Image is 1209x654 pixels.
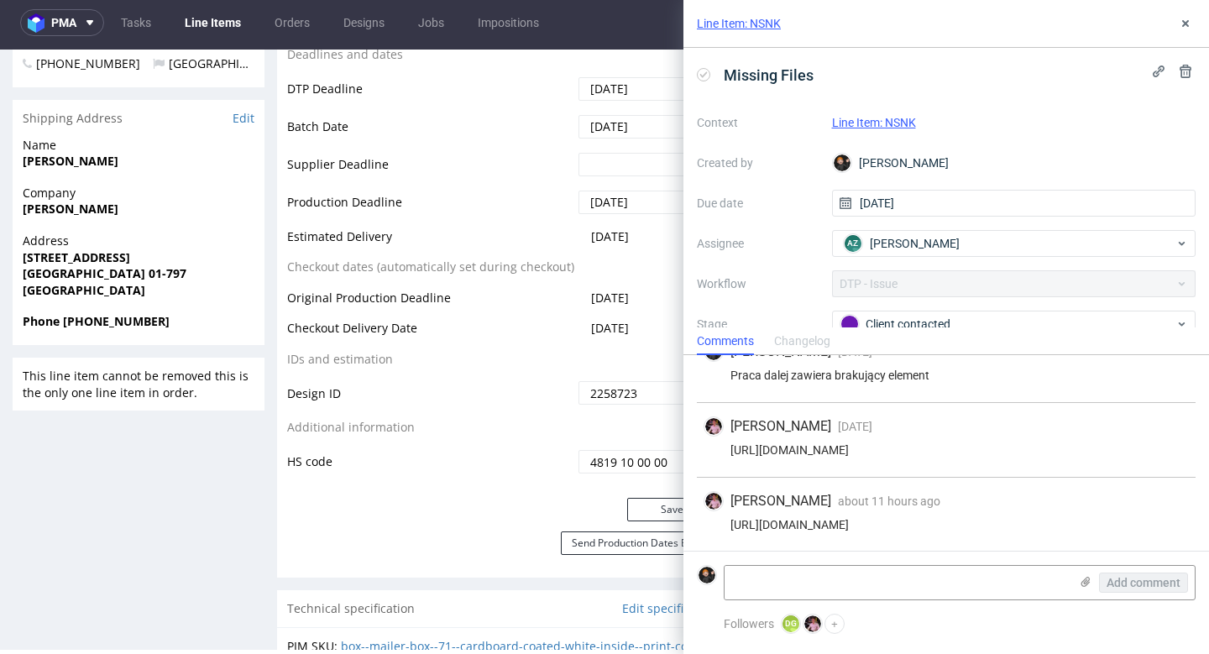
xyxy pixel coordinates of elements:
td: Checkout dates (automatically set during checkout) [287,207,574,238]
span: [PHONE_NUMBER] [23,6,140,22]
img: Aleks Ziemkowski [705,493,722,510]
a: View all [1151,363,1186,377]
span: [DATE] [838,420,872,433]
span: Name [23,87,254,104]
span: Missing Files [717,61,820,89]
label: Created by [697,153,819,173]
div: [DATE] [1118,398,1183,418]
span: Tasks [756,361,787,378]
span: [DATE] [591,179,629,195]
img: logo [28,13,51,33]
div: Client contacted [787,393,860,406]
a: Line Item: NSNK [832,116,916,129]
div: [URL][DOMAIN_NAME] [704,518,1189,531]
td: HS code [287,399,574,426]
div: Comments [697,328,754,355]
span: Followers [724,617,774,630]
a: Orders [264,9,320,36]
strong: [PERSON_NAME] [23,151,118,167]
a: Jobs [408,9,454,36]
strong: Phone [PHONE_NUMBER] [23,264,170,280]
td: Production Deadline [287,139,574,177]
td: Batch Date [287,64,574,102]
a: Designs [333,9,395,36]
a: Line Items [175,9,251,36]
td: Checkout Delivery Date [287,269,574,300]
td: IDs and estimation [287,300,574,331]
td: Original Production Deadline [287,238,574,269]
a: NSNK [850,293,874,305]
span: [GEOGRAPHIC_DATA] [153,6,286,22]
a: box--mailer-box--71--cardboard-coated-white-inside--print-color-hd--foil-none [287,589,707,621]
img: mini_magick20231121-130-18ncnbb.png [756,287,776,307]
div: This line item cannot be removed this is the only one line item in order. [13,308,264,361]
label: Assignee [697,233,819,254]
span: [PERSON_NAME] [730,492,831,510]
div: PIM SKU: [287,589,718,621]
button: Send Production Dates Email [561,482,718,505]
div: Changelog [774,328,830,355]
figcaption: DG [782,615,799,632]
a: Impositions [468,9,549,36]
img: Aleks Ziemkowski [705,418,722,435]
div: Shipping Address [13,50,264,87]
button: pma [20,9,104,36]
div: Client contacted [840,315,1175,333]
div: Technical specification [277,541,728,578]
div: Praca dalej zawiera brakujący element [704,369,1189,382]
div: [PERSON_NAME] [832,149,1196,176]
label: Context [697,112,819,133]
img: Dominik Grosicki [834,154,850,171]
td: Estimated Delivery [287,177,574,208]
span: [DATE] [591,270,629,286]
label: Workflow [697,274,819,294]
span: [DATE] [591,240,629,256]
label: Stage [697,314,819,334]
a: Edit [233,60,254,77]
td: Additional information [287,368,574,399]
span: Address [23,183,254,200]
td: Supplier Deadline [287,102,574,139]
span: [PERSON_NAME] [870,235,960,252]
strong: [PERSON_NAME] [23,103,118,119]
span: Company [23,135,254,152]
strong: [GEOGRAPHIC_DATA] [23,233,145,249]
input: Type to create new task [759,438,1183,465]
a: Tasks [111,9,161,36]
figcaption: AZ [845,235,861,252]
td: Design ID [287,330,574,368]
td: DTP Deadline [287,26,574,64]
strong: [GEOGRAPHIC_DATA] 01-797 [23,216,186,232]
div: [URL][DOMAIN_NAME] [704,443,1189,457]
img: Aleks Ziemkowski [804,615,821,632]
p: Comment to [786,287,885,311]
button: + [824,614,845,634]
a: Line Item: NSNK [697,15,781,32]
label: Due date [697,193,819,213]
div: Missing Files [786,389,861,427]
a: Edit specification [622,551,718,568]
button: Save [627,448,718,472]
span: [PERSON_NAME] [730,417,831,436]
span: about 11 hours ago [838,494,940,508]
button: Send [1141,288,1186,311]
img: Aleks Ziemkowski [1165,400,1181,416]
span: pma [51,17,76,29]
img: Dominik Grosicki [699,567,715,583]
strong: [STREET_ADDRESS] [23,200,130,216]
